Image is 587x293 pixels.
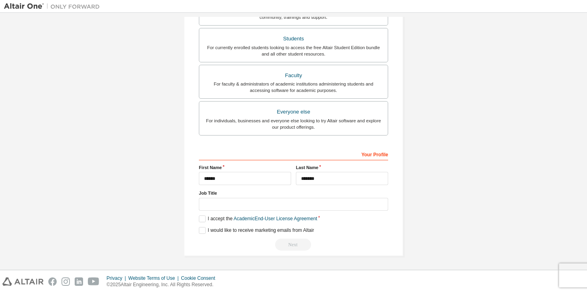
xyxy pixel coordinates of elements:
label: First Name [199,164,291,171]
div: Students [204,33,383,44]
div: Your Profile [199,147,388,160]
div: Faculty [204,70,383,81]
p: © 2025 Altair Engineering, Inc. All Rights Reserved. [107,281,220,288]
img: instagram.svg [61,277,70,286]
div: Privacy [107,275,128,281]
img: altair_logo.svg [2,277,44,286]
img: Altair One [4,2,104,10]
img: linkedin.svg [75,277,83,286]
label: I accept the [199,215,317,222]
div: Website Terms of Use [128,275,181,281]
label: Last Name [296,164,388,171]
div: For individuals, businesses and everyone else looking to try Altair software and explore our prod... [204,118,383,130]
div: For faculty & administrators of academic institutions administering students and accessing softwa... [204,81,383,94]
a: Academic End-User License Agreement [234,216,317,221]
label: Job Title [199,190,388,196]
div: Read and acccept EULA to continue [199,239,388,251]
img: youtube.svg [88,277,99,286]
label: I would like to receive marketing emails from Altair [199,227,314,234]
img: facebook.svg [48,277,57,286]
div: Everyone else [204,106,383,118]
div: For currently enrolled students looking to access the free Altair Student Edition bundle and all ... [204,44,383,57]
div: Cookie Consent [181,275,220,281]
